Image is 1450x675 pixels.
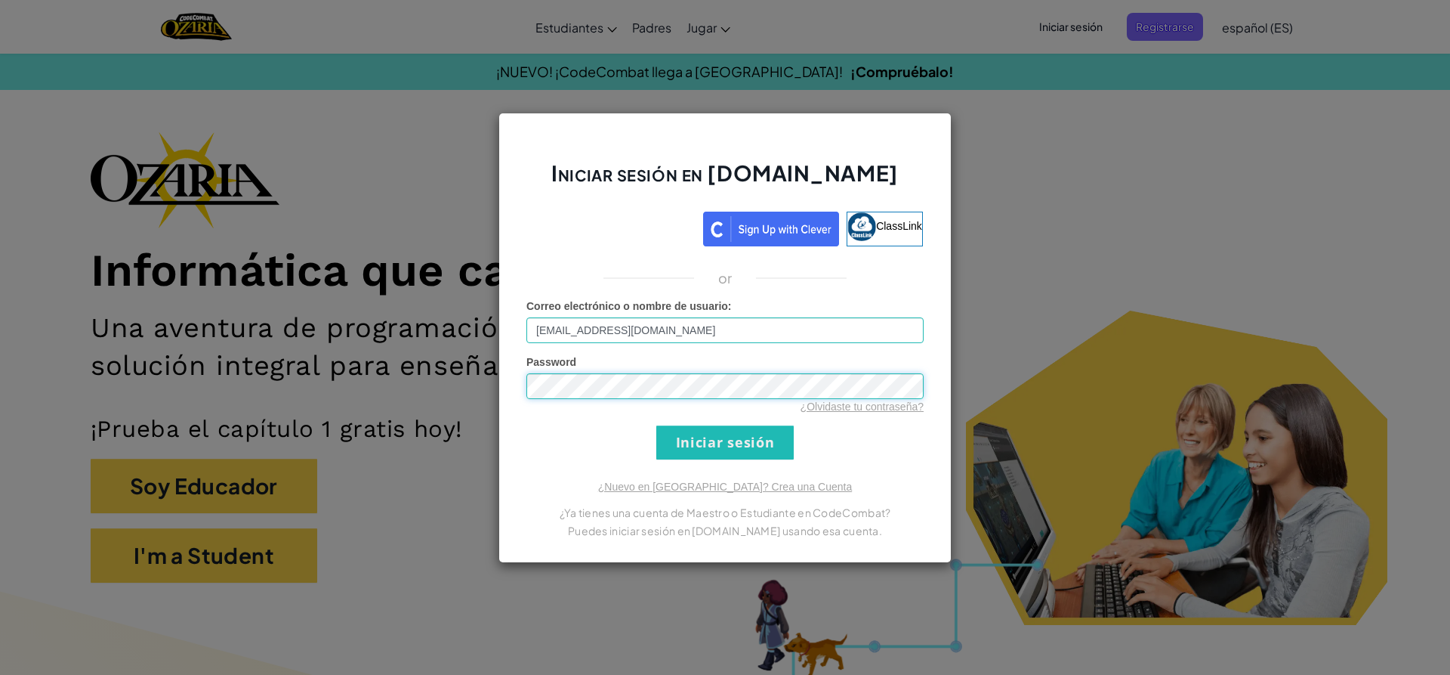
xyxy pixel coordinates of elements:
[847,212,876,241] img: classlink-logo-small.png
[526,299,732,314] label: :
[526,522,924,540] p: Puedes iniciar sesión en [DOMAIN_NAME] usando esa cuenta.
[801,401,924,413] a: ¿Olvidaste tu contraseña?
[526,503,924,522] p: ¿Ya tienes una cuenta de Maestro o Estudiante en CodeCombat?
[598,481,852,493] a: ¿Nuevo en [GEOGRAPHIC_DATA]? Crea una Cuenta
[656,426,794,460] input: Iniciar sesión
[876,219,922,231] span: ClassLink
[526,300,728,312] span: Correo electrónico o nombre de usuario
[703,212,839,246] img: clever_sso_button@2x.png
[718,269,733,287] p: or
[520,210,703,243] iframe: Botón Iniciar sesión con Google
[526,159,924,203] h2: Iniciar sesión en [DOMAIN_NAME]
[526,356,576,368] span: Password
